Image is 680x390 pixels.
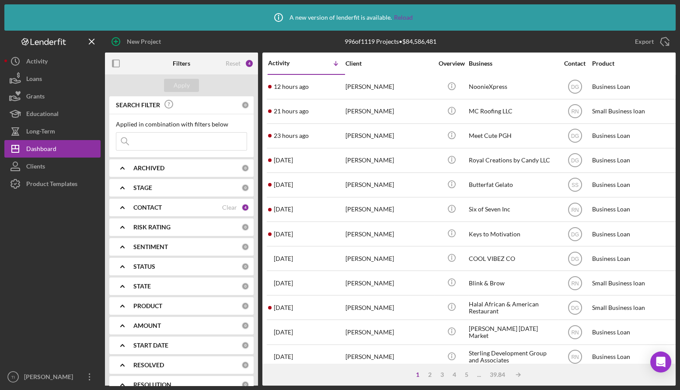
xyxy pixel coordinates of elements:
[345,38,436,45] div: 996 of 1119 Projects • $84,586,481
[592,124,680,148] div: Business Loan
[469,271,556,295] div: Blink & Brow
[133,362,164,369] b: RESOLVED
[116,121,247,128] div: Applied in combination with filters below
[133,302,162,309] b: PRODUCT
[4,70,101,88] button: Loans
[133,322,161,329] b: AMOUNT
[571,158,579,164] text: DG
[571,84,579,90] text: DG
[26,140,56,160] div: Dashboard
[274,132,309,139] time: 2025-08-11 17:39
[241,263,249,271] div: 0
[345,100,433,123] div: [PERSON_NAME]
[592,247,680,270] div: Business Loan
[571,231,579,237] text: DG
[241,282,249,290] div: 0
[469,60,556,67] div: Business
[4,140,101,158] a: Dashboard
[133,283,151,290] b: STATE
[133,342,168,349] b: START DATE
[345,124,433,148] div: [PERSON_NAME]
[411,371,424,378] div: 1
[26,105,59,125] div: Educational
[592,296,680,319] div: Small Business loan
[274,181,293,188] time: 2025-08-07 16:04
[26,88,45,107] div: Grants
[592,173,680,197] div: Business Loan
[222,204,237,211] div: Clear
[22,368,79,388] div: [PERSON_NAME]
[469,296,556,319] div: Halal African & American Restaurant
[226,60,241,67] div: Reset
[4,158,101,175] a: Clients
[345,320,433,344] div: [PERSON_NAME]
[469,247,556,270] div: COOL VIBEZ CO
[345,345,433,369] div: [PERSON_NAME]
[473,371,485,378] div: ...
[571,280,579,286] text: RN
[592,271,680,295] div: Small Business loan
[571,256,579,262] text: DG
[116,102,160,109] b: SEARCH FILTER
[241,341,249,349] div: 0
[133,184,152,191] b: STAGE
[4,53,101,70] button: Activity
[592,345,680,369] div: Business Loan
[26,53,48,72] div: Activity
[274,304,293,311] time: 2025-07-30 14:52
[460,371,473,378] div: 5
[592,149,680,172] div: Business Loan
[133,224,171,231] b: RISK RATING
[469,320,556,344] div: [PERSON_NAME] [DATE] Market
[274,353,293,360] time: 2025-07-29 18:17
[268,7,413,28] div: A new version of lenderfit is available.
[345,271,433,295] div: [PERSON_NAME]
[4,105,101,123] a: Educational
[424,371,436,378] div: 2
[635,33,654,50] div: Export
[592,100,680,123] div: Small Business loan
[241,243,249,251] div: 0
[469,149,556,172] div: Royal Creations by Candy LLC
[4,123,101,140] button: Long-Term
[241,184,249,192] div: 0
[469,222,556,246] div: Keys to Motivation
[469,198,556,221] div: Six of Seven Inc
[592,198,680,221] div: Business Loan
[571,109,579,115] text: RN
[448,371,460,378] div: 4
[105,33,170,50] button: New Project
[241,322,249,330] div: 0
[571,133,579,139] text: DG
[241,361,249,369] div: 0
[26,158,45,177] div: Clients
[241,302,249,310] div: 0
[133,263,155,270] b: STATUS
[11,375,15,379] text: TI
[345,173,433,197] div: [PERSON_NAME]
[274,231,293,238] time: 2025-08-05 17:47
[469,173,556,197] div: Butterfat Gelato
[592,75,680,98] div: Business Loan
[268,60,307,67] div: Activity
[571,305,579,311] text: DG
[133,243,168,250] b: SENTIMENT
[571,182,578,188] text: SS
[571,330,579,336] text: RN
[164,79,199,92] button: Apply
[241,204,249,211] div: 4
[245,59,254,68] div: 4
[274,157,293,164] time: 2025-08-11 04:53
[26,175,77,195] div: Product Templates
[241,381,249,389] div: 0
[274,329,293,336] time: 2025-07-30 01:07
[469,345,556,369] div: Sterling Development Group and Associates
[26,123,55,142] div: Long-Term
[4,88,101,105] button: Grants
[345,149,433,172] div: [PERSON_NAME]
[469,124,556,148] div: Meet Cute PGH
[127,33,161,50] div: New Project
[345,296,433,319] div: [PERSON_NAME]
[133,165,164,172] b: ARCHIVED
